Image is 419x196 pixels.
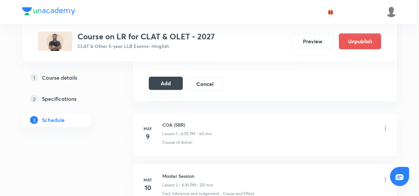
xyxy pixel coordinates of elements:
[325,7,336,17] button: avatar
[162,173,213,179] h6: Master Session
[291,33,334,49] button: Preview
[162,139,192,145] p: Course of Action
[78,43,215,50] p: CLAT & Other 5-year LLB Exams • Hinglish
[162,121,212,128] h6: COA (SBR)
[386,6,397,18] img: Samridhya Pal
[30,95,38,103] p: 2
[141,183,154,193] h4: 10
[22,7,75,17] a: Company Logo
[141,177,154,183] h6: May
[30,116,38,124] p: 3
[78,32,215,41] h3: Course on LR for CLAT & OLET - 2027
[22,7,75,15] img: Company Logo
[162,131,212,137] p: Lesson 1 • 6:05 PM • 60 min
[162,182,213,188] p: Lesson 2 • 4:30 PM • 120 min
[141,126,154,132] h6: May
[42,116,65,124] h5: Schedule
[141,132,154,141] h4: 9
[22,71,112,84] a: 1Course details
[149,77,183,90] button: Add
[38,32,72,51] img: CCCDF45E-A1AF-48C6-98CB-7338E5395CFB_plus.png
[328,9,334,15] img: avatar
[188,77,222,91] button: Cancel
[339,33,381,49] button: Unpublish
[42,95,77,103] h5: Specifications
[22,92,112,105] a: 2Specifications
[42,74,77,82] h5: Course details
[30,74,38,82] p: 1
